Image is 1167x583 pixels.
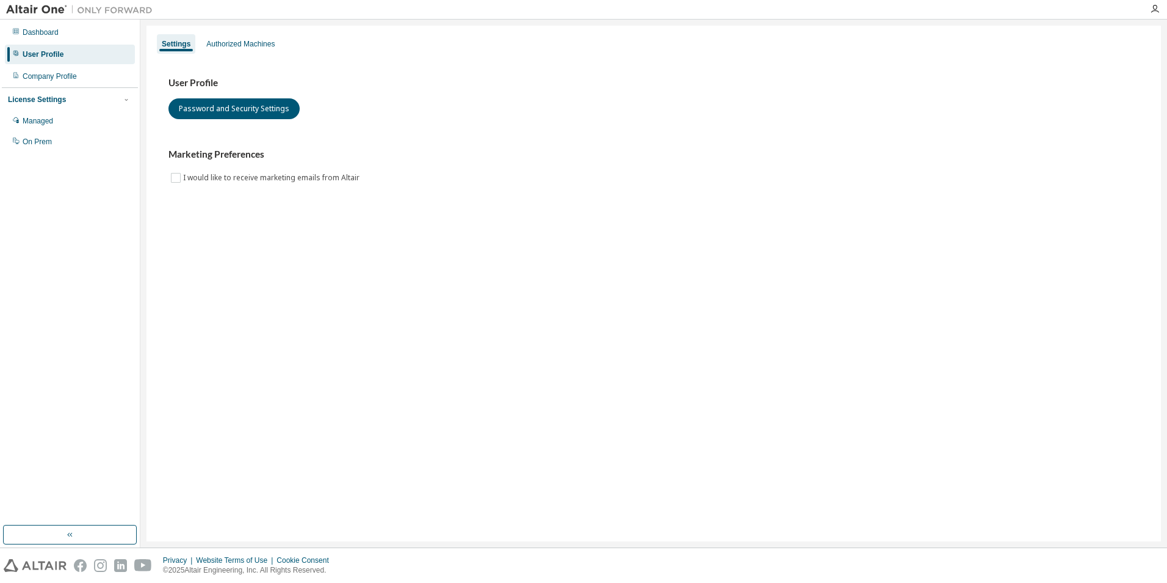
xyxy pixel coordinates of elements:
div: License Settings [8,95,66,105]
img: youtube.svg [134,559,152,572]
div: Settings [162,39,190,49]
label: I would like to receive marketing emails from Altair [183,170,362,185]
img: facebook.svg [74,559,87,572]
div: Dashboard [23,28,59,37]
button: Password and Security Settings [168,98,300,119]
p: © 2025 Altair Engineering, Inc. All Rights Reserved. [163,565,336,576]
div: Privacy [163,555,196,565]
div: Company Profile [23,71,77,81]
img: linkedin.svg [114,559,127,572]
img: Altair One [6,4,159,16]
div: Website Terms of Use [196,555,276,565]
div: Managed [23,116,53,126]
div: On Prem [23,137,52,147]
div: Authorized Machines [206,39,275,49]
img: altair_logo.svg [4,559,67,572]
h3: User Profile [168,77,1139,89]
div: Cookie Consent [276,555,336,565]
h3: Marketing Preferences [168,148,1139,161]
img: instagram.svg [94,559,107,572]
div: User Profile [23,50,63,59]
